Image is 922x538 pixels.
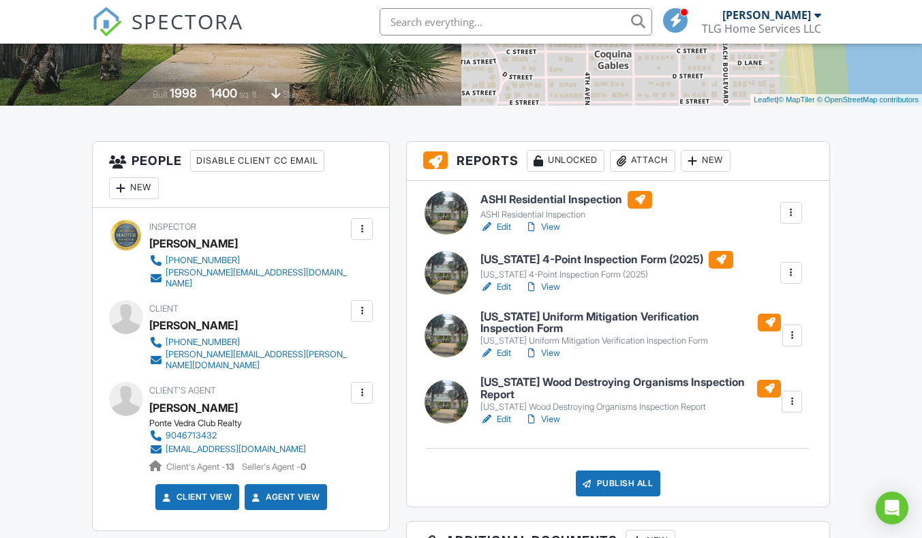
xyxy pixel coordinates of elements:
span: Seller's Agent - [242,462,306,472]
div: [US_STATE] Wood Destroying Organisms Inspection Report [480,402,781,413]
div: 1998 [170,86,197,100]
div: 9046713432 [166,430,217,441]
div: New [681,150,731,172]
a: ASHI Residential Inspection ASHI Residential Inspection [480,191,652,221]
span: Built [153,89,168,100]
a: [PERSON_NAME][EMAIL_ADDRESS][PERSON_NAME][DOMAIN_NAME] [149,349,348,371]
a: View [525,413,560,426]
a: Edit [480,280,511,294]
div: Unlocked [527,150,604,172]
div: [PERSON_NAME][EMAIL_ADDRESS][PERSON_NAME][DOMAIN_NAME] [166,349,348,371]
div: TLG Home Services LLC [702,22,821,35]
div: [US_STATE] Uniform Mitigation Verification Inspection Form [480,335,781,346]
div: Ponte Vedra Club Realty [149,418,317,429]
a: Edit [480,220,511,234]
span: Client's Agent [149,385,216,395]
div: [PERSON_NAME][EMAIL_ADDRESS][DOMAIN_NAME] [166,267,348,289]
a: © OpenStreetMap contributors [817,95,919,104]
a: Edit [480,346,511,360]
div: New [109,177,159,199]
h6: [US_STATE] 4-Point Inspection Form (2025) [480,251,733,269]
span: sq. ft. [239,89,258,100]
span: Client [149,303,179,314]
strong: 13 [226,462,234,472]
input: Search everything... [380,8,652,35]
a: Client View [160,490,232,504]
div: ASHI Residential Inspection [480,209,652,220]
h3: Reports [407,142,829,181]
div: [PHONE_NUMBER] [166,255,240,266]
span: Client's Agent - [166,462,236,472]
h6: ASHI Residential Inspection [480,191,652,209]
a: Leaflet [754,95,776,104]
a: [PERSON_NAME] [149,398,238,418]
div: [EMAIL_ADDRESS][DOMAIN_NAME] [166,444,306,455]
div: Disable Client CC Email [190,150,324,172]
a: Edit [480,413,511,426]
a: Agent View [249,490,320,504]
a: [PERSON_NAME][EMAIL_ADDRESS][DOMAIN_NAME] [149,267,348,289]
div: Open Intercom Messenger [876,492,908,524]
div: | [750,94,922,106]
span: slab [283,89,298,100]
a: SPECTORA [92,18,243,47]
span: SPECTORA [132,7,243,35]
div: [PERSON_NAME] [149,233,238,254]
a: [PHONE_NUMBER] [149,254,348,267]
div: [PHONE_NUMBER] [166,337,240,348]
a: View [525,346,560,360]
a: [US_STATE] Uniform Mitigation Verification Inspection Form [US_STATE] Uniform Mitigation Verifica... [480,311,781,347]
strong: 0 [301,462,306,472]
div: 1400 [210,86,237,100]
h3: People [93,142,389,208]
a: [US_STATE] Wood Destroying Organisms Inspection Report [US_STATE] Wood Destroying Organisms Inspe... [480,376,781,413]
h6: [US_STATE] Wood Destroying Organisms Inspection Report [480,376,781,400]
a: 9046713432 [149,429,306,443]
a: [EMAIL_ADDRESS][DOMAIN_NAME] [149,443,306,456]
a: [PHONE_NUMBER] [149,335,348,349]
div: [US_STATE] 4-Point Inspection Form (2025) [480,269,733,280]
a: View [525,220,560,234]
div: [PERSON_NAME] [722,8,811,22]
h6: [US_STATE] Uniform Mitigation Verification Inspection Form [480,311,781,335]
a: [US_STATE] 4-Point Inspection Form (2025) [US_STATE] 4-Point Inspection Form (2025) [480,251,733,281]
img: The Best Home Inspection Software - Spectora [92,7,122,37]
div: Publish All [576,470,661,496]
span: Inspector [149,222,196,232]
div: Attach [610,150,675,172]
div: [PERSON_NAME] [149,315,238,335]
a: View [525,280,560,294]
a: © MapTiler [778,95,815,104]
